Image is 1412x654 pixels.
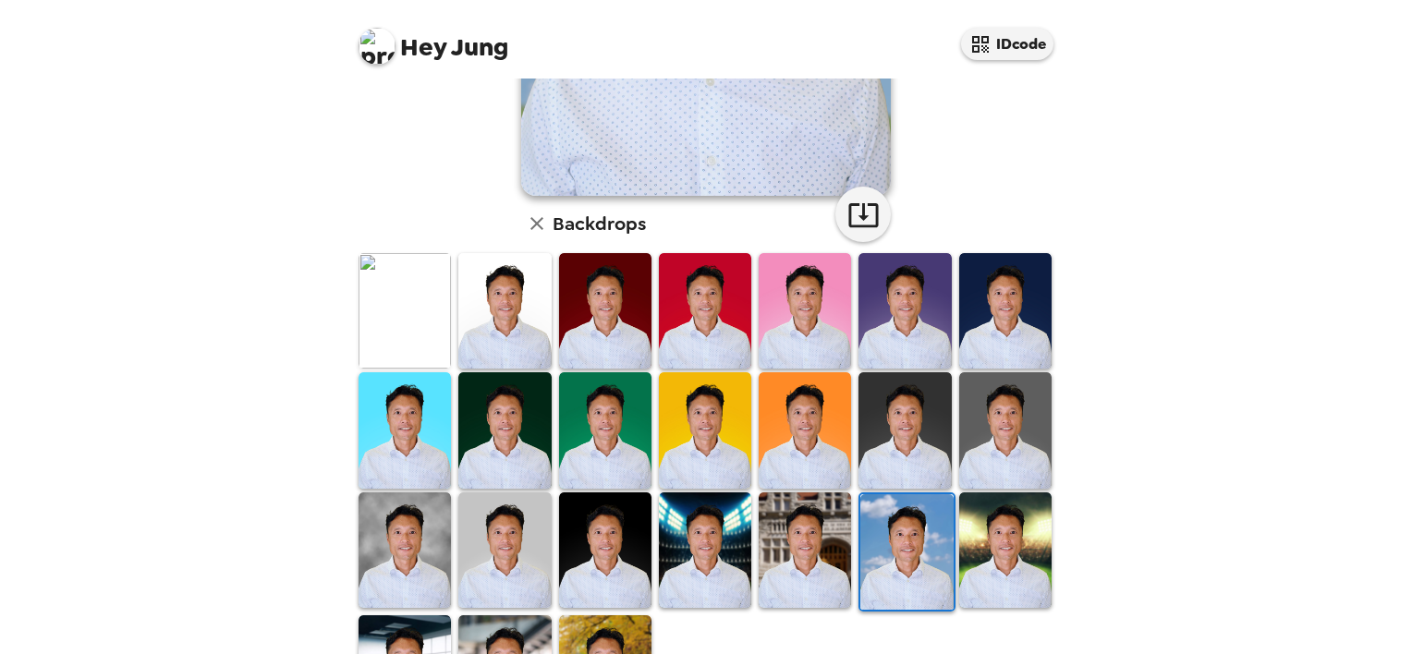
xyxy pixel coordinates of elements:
button: IDcode [961,28,1053,60]
span: Hey [400,30,446,64]
img: profile pic [359,28,396,65]
img: Original [359,253,451,369]
h6: Backdrops [553,209,646,238]
span: Jung [359,18,508,60]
